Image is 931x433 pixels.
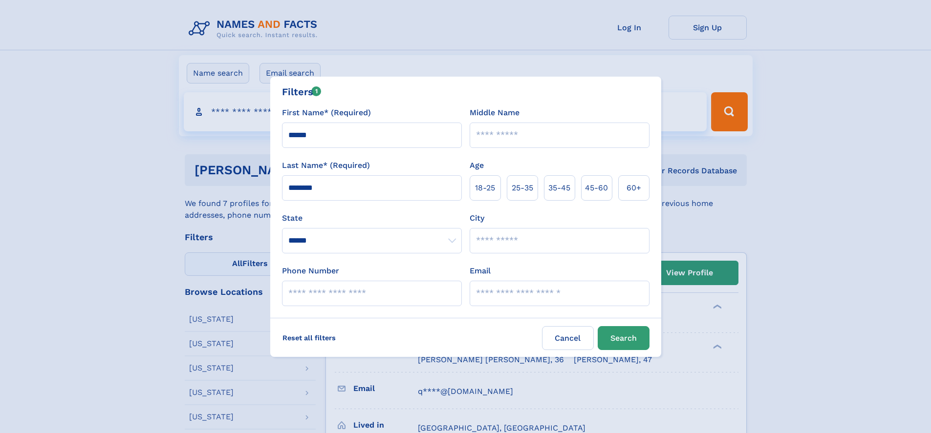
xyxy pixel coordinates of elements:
label: Cancel [542,326,594,350]
span: 25‑35 [512,182,533,194]
span: 18‑25 [475,182,495,194]
label: State [282,212,462,224]
span: 45‑60 [585,182,608,194]
label: Phone Number [282,265,339,277]
label: Age [470,160,484,171]
button: Search [598,326,650,350]
div: Filters [282,84,322,99]
label: Last Name* (Required) [282,160,370,171]
label: Middle Name [470,107,520,119]
span: 60+ [627,182,641,194]
span: 35‑45 [548,182,570,194]
label: City [470,212,484,224]
label: First Name* (Required) [282,107,371,119]
label: Reset all filters [276,326,342,350]
label: Email [470,265,491,277]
